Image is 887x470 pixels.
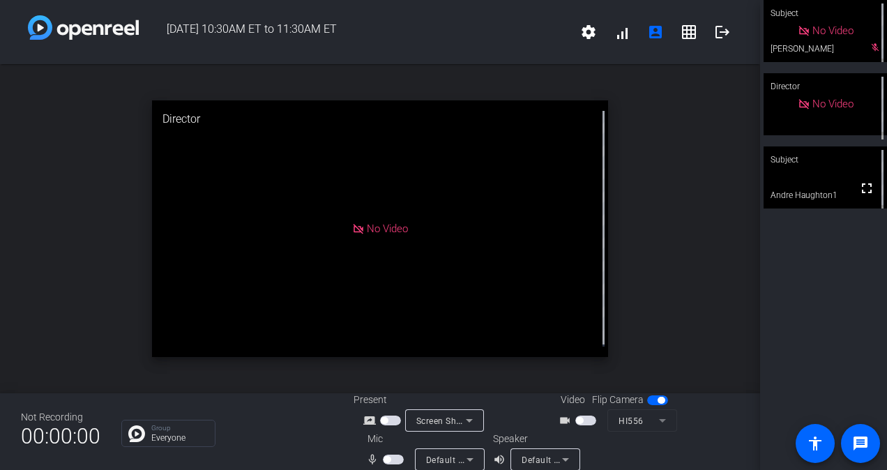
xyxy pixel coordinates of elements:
div: Present [354,393,493,407]
span: [DATE] 10:30AM ET to 11:30AM ET [139,15,572,49]
span: No Video [367,222,408,235]
div: Director [152,100,608,138]
mat-icon: mic_none [366,451,383,468]
div: Speaker [493,432,577,446]
span: No Video [812,24,854,37]
div: Not Recording [21,410,100,425]
p: Group [151,425,208,432]
button: signal_cellular_alt [605,15,639,49]
span: Flip Camera [592,393,644,407]
mat-icon: fullscreen [858,180,875,197]
mat-icon: logout [714,24,731,40]
mat-icon: account_box [647,24,664,40]
mat-icon: videocam_outline [559,412,575,429]
div: Subject [764,146,887,173]
span: Default - Headset Earphone (Jabra EVOLVE 20 MS) [522,454,729,465]
mat-icon: volume_up [493,451,510,468]
img: white-gradient.svg [28,15,139,40]
mat-icon: screen_share_outline [363,412,380,429]
mat-icon: settings [580,24,597,40]
mat-icon: grid_on [681,24,697,40]
p: Everyone [151,434,208,442]
div: Director [764,73,887,100]
div: Mic [354,432,493,446]
span: Default - Headset Microphone (Jabra EVOLVE 20 MS) [426,454,643,465]
mat-icon: accessibility [807,435,824,452]
span: Screen Sharing [416,415,478,426]
img: Chat Icon [128,425,145,442]
span: Video [561,393,585,407]
span: No Video [812,98,854,110]
span: 00:00:00 [21,419,100,453]
mat-icon: message [852,435,869,452]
